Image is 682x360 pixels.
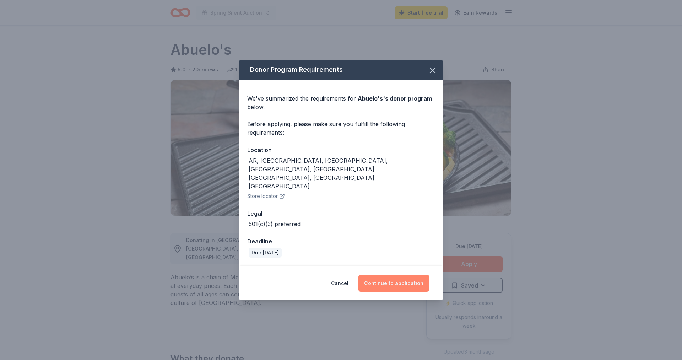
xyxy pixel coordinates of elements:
div: AR, [GEOGRAPHIC_DATA], [GEOGRAPHIC_DATA], [GEOGRAPHIC_DATA], [GEOGRAPHIC_DATA], [GEOGRAPHIC_DATA]... [249,156,435,190]
button: Store locator [247,192,285,200]
span: Abuelo's 's donor program [358,95,432,102]
div: Legal [247,209,435,218]
div: Due [DATE] [249,248,282,258]
div: Donor Program Requirements [239,60,443,80]
div: Deadline [247,237,435,246]
button: Continue to application [358,275,429,292]
div: Location [247,145,435,155]
button: Cancel [331,275,348,292]
div: Before applying, please make sure you fulfill the following requirements: [247,120,435,137]
div: 501(c)(3) preferred [249,220,301,228]
div: We've summarized the requirements for below. [247,94,435,111]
